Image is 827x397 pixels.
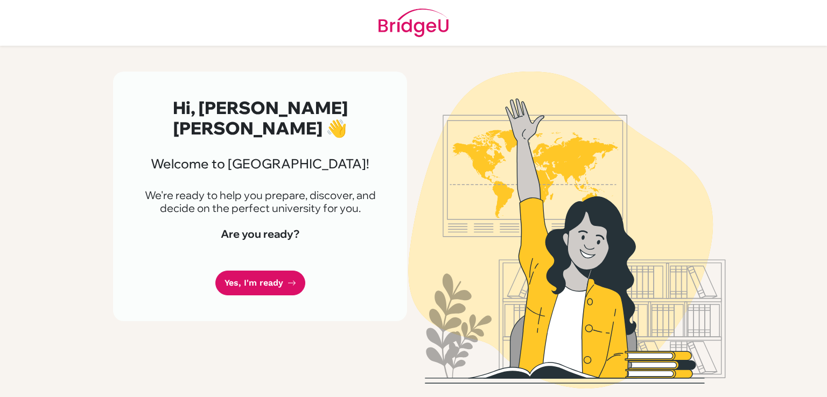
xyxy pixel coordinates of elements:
[215,271,305,296] a: Yes, I'm ready
[139,156,381,172] h3: Welcome to [GEOGRAPHIC_DATA]!
[139,228,381,240] h4: Are you ready?
[139,97,381,139] h2: Hi, [PERSON_NAME] [PERSON_NAME] 👋
[139,189,381,215] p: We're ready to help you prepare, discover, and decide on the perfect university for you.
